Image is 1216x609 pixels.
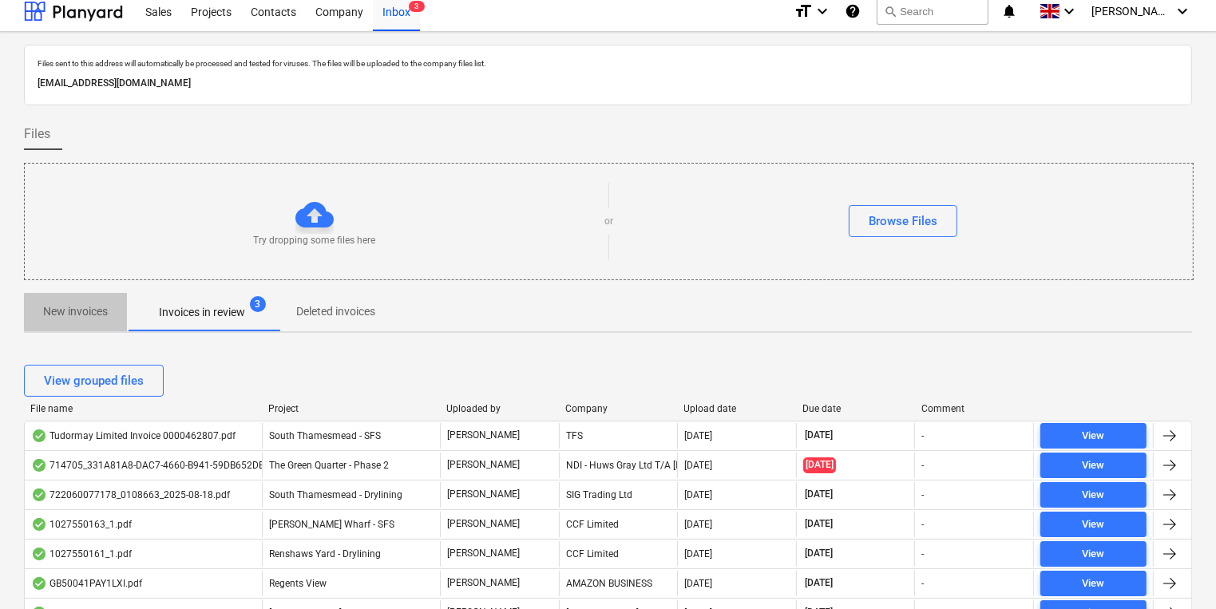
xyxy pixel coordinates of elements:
div: - [921,548,924,560]
span: [DATE] [803,517,834,531]
div: View [1083,427,1105,445]
p: [PERSON_NAME] [447,488,520,501]
div: [DATE] [684,548,712,560]
p: [PERSON_NAME] [447,547,520,560]
button: View grouped files [24,365,164,397]
p: New invoices [43,303,108,320]
div: OCR finished [31,459,47,472]
i: keyboard_arrow_down [1060,2,1079,21]
div: GB50041PAY1LXI.pdf [31,577,142,590]
span: [PERSON_NAME] [1091,5,1171,18]
button: View [1040,512,1147,537]
div: 722060077178_0108663_2025-08-18.pdf [31,488,230,501]
div: 714705_331A81A8-DAC7-4660-B941-59DB652DB235.PDF [31,459,302,472]
div: [DATE] [684,489,712,500]
div: TFS [559,423,678,449]
span: Files [24,125,50,144]
p: [EMAIL_ADDRESS][DOMAIN_NAME] [38,75,1178,92]
div: NDI - Huws Gray Ltd T/A [PERSON_NAME] [559,453,678,478]
div: [DATE] [684,460,712,471]
p: or [604,215,613,228]
span: [DATE] [803,488,834,501]
p: Invoices in review [159,304,245,321]
span: search [884,5,897,18]
span: [DATE] [803,547,834,560]
p: Try dropping some files here [254,234,376,247]
div: Due date [802,403,909,414]
button: View [1040,541,1147,567]
p: Deleted invoices [296,303,375,320]
div: - [921,460,924,471]
div: Project [268,403,434,414]
p: [PERSON_NAME] [447,576,520,590]
div: CCF Limited [559,541,678,567]
span: South Thamesmead - SFS [269,430,381,441]
p: Files sent to this address will automatically be processed and tested for viruses. The files will... [38,58,1178,69]
button: View [1040,571,1147,596]
div: File name [30,403,255,414]
span: [DATE] [803,576,834,590]
span: Montgomery's Wharf - SFS [269,519,394,530]
div: View [1083,457,1105,475]
div: [DATE] [684,430,712,441]
div: 1027550161_1.pdf [31,548,132,560]
button: View [1040,482,1147,508]
span: 3 [409,1,425,12]
div: - [921,489,924,500]
div: OCR finished [31,518,47,531]
div: OCR finished [31,429,47,442]
div: CCF Limited [559,512,678,537]
span: [DATE] [803,429,834,442]
div: - [921,519,924,530]
i: notifications [1001,2,1017,21]
div: AMAZON BUSINESS [559,571,678,596]
div: View grouped files [44,370,144,391]
div: View [1083,575,1105,593]
i: keyboard_arrow_down [813,2,832,21]
span: 3 [250,296,266,312]
p: [PERSON_NAME] [447,458,520,472]
div: View [1083,545,1105,564]
span: [DATE] [803,457,836,473]
div: View [1083,516,1105,534]
div: OCR finished [31,577,47,590]
div: [DATE] [684,578,712,589]
i: keyboard_arrow_down [1173,2,1192,21]
iframe: Chat Widget [1136,532,1216,609]
i: Knowledge base [845,2,861,21]
span: Renshaws Yard - Drylining [269,548,381,560]
div: 1027550163_1.pdf [31,518,132,531]
p: [PERSON_NAME] [447,429,520,442]
div: Browse Files [869,211,937,231]
div: [DATE] [684,519,712,530]
span: The Green Quarter - Phase 2 [269,460,389,471]
div: Comment [921,403,1028,414]
i: format_size [794,2,813,21]
div: Company [565,403,671,414]
button: View [1040,423,1147,449]
div: View [1083,486,1105,504]
div: Tudormay Limited Invoice 0000462807.pdf [31,429,236,442]
div: Upload date [684,403,790,414]
div: OCR finished [31,548,47,560]
div: - [921,430,924,441]
div: - [921,578,924,589]
p: [PERSON_NAME] [447,517,520,531]
div: Uploaded by [446,403,553,414]
button: View [1040,453,1147,478]
span: South Thamesmead - Drylining [269,489,402,500]
div: SIG Trading Ltd [559,482,678,508]
button: Browse Files [849,205,957,237]
span: Regents View [269,578,327,589]
div: OCR finished [31,488,47,501]
div: Try dropping some files hereorBrowse Files [24,163,1194,280]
